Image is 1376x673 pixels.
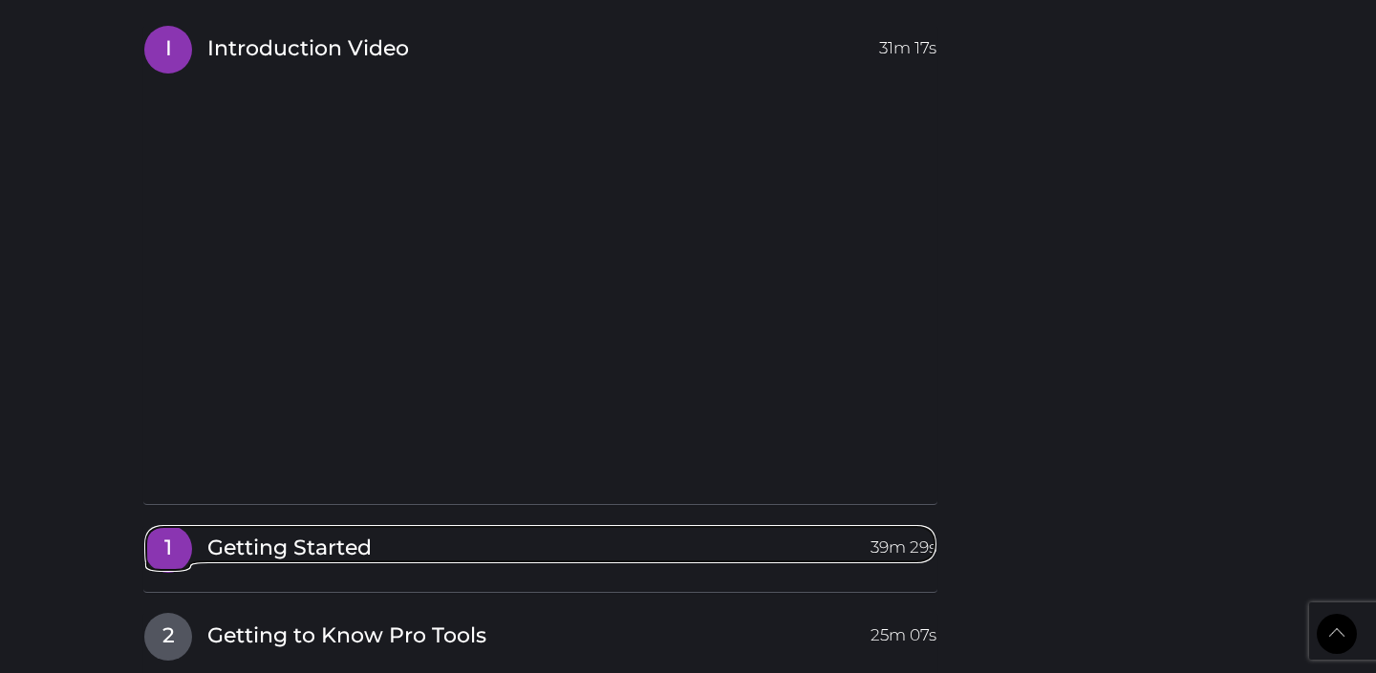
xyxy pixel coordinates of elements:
span: I [144,26,192,74]
span: Getting Started [207,534,372,563]
span: 39m 29s [871,525,936,559]
span: Introduction Video [207,34,409,64]
span: 31m 17s [879,26,936,60]
a: IIntroduction Video31m 17s [143,25,937,65]
span: 1 [144,525,192,573]
a: 1Getting Started39m 29s [143,524,937,564]
span: Getting to Know Pro Tools [207,621,486,651]
a: Back to Top [1317,614,1357,654]
span: 25m 07s [871,613,936,647]
span: 2 [144,613,192,661]
a: 2Getting to Know Pro Tools25m 07s [143,612,937,652]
